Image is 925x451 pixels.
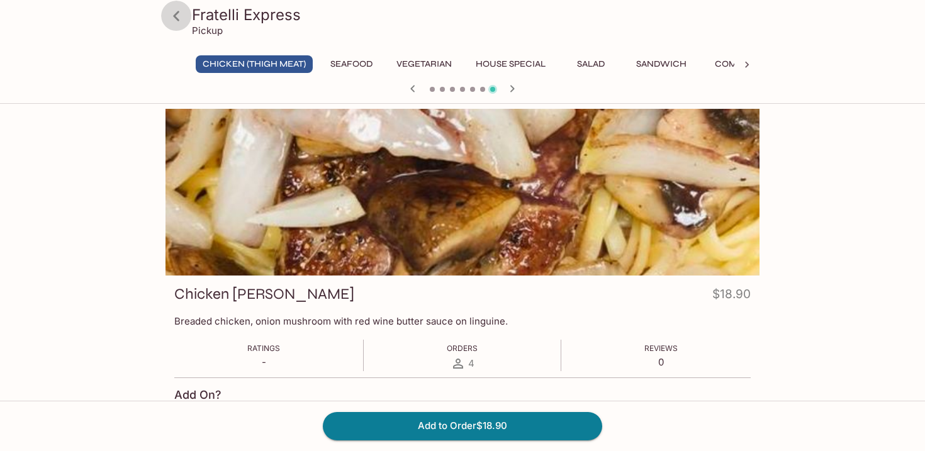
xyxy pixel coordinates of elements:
span: Orders [447,343,478,353]
div: Chicken Bruno [165,109,760,276]
span: 4 [468,357,474,369]
p: Breaded chicken, onion mushroom with red wine butter sauce on linguine. [174,315,751,327]
p: 0 [644,356,678,368]
button: Add to Order$18.90 [323,412,602,440]
button: Chicken (Thigh Meat) [196,55,313,73]
p: - [247,356,280,368]
p: Pickup [192,25,223,36]
button: Salad [563,55,619,73]
button: Seafood [323,55,379,73]
button: Sandwich [629,55,693,73]
h3: Chicken [PERSON_NAME] [174,284,354,304]
h4: Add On? [174,388,221,402]
h4: $18.90 [712,284,751,309]
button: Combo [704,55,760,73]
button: Vegetarian [390,55,459,73]
span: Reviews [644,343,678,353]
span: Ratings [247,343,280,353]
h3: Fratelli Express [192,5,754,25]
button: House Special [469,55,552,73]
